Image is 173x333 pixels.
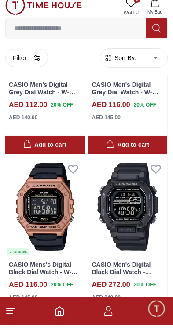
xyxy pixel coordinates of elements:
a: Home [54,314,65,324]
div: AED 145.00 [92,122,121,129]
button: My Bag [142,4,168,26]
h4: AED 272.00 [92,287,130,298]
a: CASIO Mens's Digital Black Dial Watch - W-218HM-5BVDF1 items left [5,165,85,264]
button: Filter [5,57,48,75]
img: CASIO Men's Digital Black Dial Watch - MWD-110HB-1BVDF [88,165,168,264]
span: 0 [133,4,140,11]
a: CASIO Men's Digital Black Dial Watch - MWD-110HB-1BVDF [92,269,151,291]
a: CASIO Men's Digital Grey Dial Watch - W-219H-2A2VDF [92,89,158,111]
span: 20 % OFF [134,109,156,117]
a: CASIO Men's Digital Grey Dial Watch - W-219H-2AVDF [9,89,75,111]
span: 20 % OFF [51,289,73,297]
span: 20 % OFF [134,289,156,297]
div: Add to cart [23,148,66,158]
div: AED 340.00 [92,301,121,309]
div: AED 140.00 [9,122,37,129]
span: 20 % OFF [51,109,73,117]
span: Sort By: [113,61,136,70]
button: Add to cart [5,143,85,162]
span: My Bag [144,17,166,23]
button: Add to cart [88,143,168,162]
button: Sort By: [104,61,136,70]
span: Wishlist [120,18,142,24]
div: Add to cart [106,148,149,158]
div: Chat Widget [147,307,166,326]
img: CASIO Mens's Digital Black Dial Watch - W-218HM-5BVDF [5,165,85,264]
div: 1 items left [7,256,29,263]
h4: AED 112.00 [9,107,47,118]
h4: AED 116.00 [92,107,130,118]
a: CASIO Mens's Digital Black Dial Watch - W-218HM-5BVDF [9,269,77,291]
img: ... [5,4,82,23]
div: AED 145.00 [9,301,37,309]
a: 0Wishlist [120,4,142,26]
h4: AED 116.00 [9,287,47,298]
